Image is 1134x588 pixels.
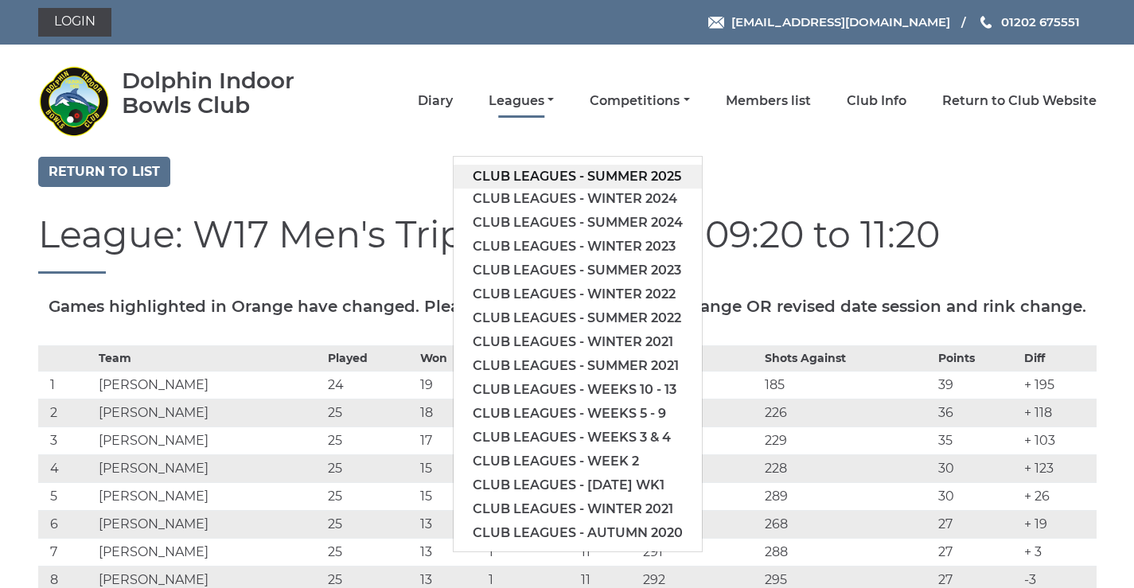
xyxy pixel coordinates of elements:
[38,426,95,454] td: 3
[454,450,702,473] a: Club leagues - Week 2
[454,378,702,402] a: Club leagues - Weeks 10 - 13
[38,482,95,510] td: 5
[1020,399,1096,426] td: + 118
[38,510,95,538] td: 6
[454,330,702,354] a: Club leagues - Winter 2021
[416,482,484,510] td: 15
[453,156,703,552] ul: Leagues
[934,345,1021,371] th: Points
[38,298,1097,315] h5: Games highlighted in Orange have changed. Please check for a revised rink change OR revised date ...
[38,157,170,187] a: Return to list
[324,371,416,399] td: 24
[38,215,1097,274] h1: League: W17 Men's Triples - [DATE] - 09:20 to 11:20
[416,345,484,371] th: Won
[454,497,702,521] a: Club leagues - Winter 2021
[454,426,702,450] a: Club leagues - Weeks 3 & 4
[95,538,323,566] td: [PERSON_NAME]
[726,92,811,110] a: Members list
[95,426,323,454] td: [PERSON_NAME]
[980,16,992,29] img: Phone us
[416,538,484,566] td: 13
[454,259,702,282] a: Club leagues - Summer 2023
[416,399,484,426] td: 18
[416,510,484,538] td: 13
[761,510,933,538] td: 268
[1020,371,1096,399] td: + 195
[454,211,702,235] a: Club leagues - Summer 2024
[454,354,702,378] a: Club leagues - Summer 2021
[95,482,323,510] td: [PERSON_NAME]
[761,345,933,371] th: Shots Against
[454,235,702,259] a: Club leagues - Winter 2023
[489,92,554,110] a: Leagues
[38,454,95,482] td: 4
[1020,345,1096,371] th: Diff
[454,521,702,545] a: Club leagues - Autumn 2020
[934,371,1021,399] td: 39
[95,345,323,371] th: Team
[708,17,724,29] img: Email
[934,454,1021,482] td: 30
[454,187,702,211] a: Club leagues - Winter 2024
[95,454,323,482] td: [PERSON_NAME]
[761,454,933,482] td: 228
[416,454,484,482] td: 15
[38,399,95,426] td: 2
[639,538,761,566] td: 291
[454,473,702,497] a: Club leagues - [DATE] wk1
[485,538,577,566] td: 1
[847,92,906,110] a: Club Info
[324,426,416,454] td: 25
[454,306,702,330] a: Club leagues - Summer 2022
[1020,538,1096,566] td: + 3
[761,399,933,426] td: 226
[416,371,484,399] td: 19
[1020,482,1096,510] td: + 26
[761,371,933,399] td: 185
[38,371,95,399] td: 1
[934,510,1021,538] td: 27
[38,538,95,566] td: 7
[38,8,111,37] a: Login
[324,399,416,426] td: 25
[761,538,933,566] td: 288
[942,92,1097,110] a: Return to Club Website
[934,482,1021,510] td: 30
[1020,454,1096,482] td: + 123
[418,92,453,110] a: Diary
[934,426,1021,454] td: 35
[934,538,1021,566] td: 27
[95,371,323,399] td: [PERSON_NAME]
[590,92,689,110] a: Competitions
[708,13,950,31] a: Email [EMAIL_ADDRESS][DOMAIN_NAME]
[1020,510,1096,538] td: + 19
[761,426,933,454] td: 229
[454,282,702,306] a: Club leagues - Winter 2022
[577,538,639,566] td: 11
[324,510,416,538] td: 25
[731,14,950,29] span: [EMAIL_ADDRESS][DOMAIN_NAME]
[416,426,484,454] td: 17
[761,482,933,510] td: 289
[324,538,416,566] td: 25
[95,510,323,538] td: [PERSON_NAME]
[95,399,323,426] td: [PERSON_NAME]
[454,165,702,189] a: Club leagues - Summer 2025
[1020,426,1096,454] td: + 103
[1001,14,1080,29] span: 01202 675551
[934,399,1021,426] td: 36
[38,65,110,137] img: Dolphin Indoor Bowls Club
[122,68,341,118] div: Dolphin Indoor Bowls Club
[978,13,1080,31] a: Phone us 01202 675551
[324,482,416,510] td: 25
[324,345,416,371] th: Played
[324,454,416,482] td: 25
[454,402,702,426] a: Club leagues - Weeks 5 - 9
